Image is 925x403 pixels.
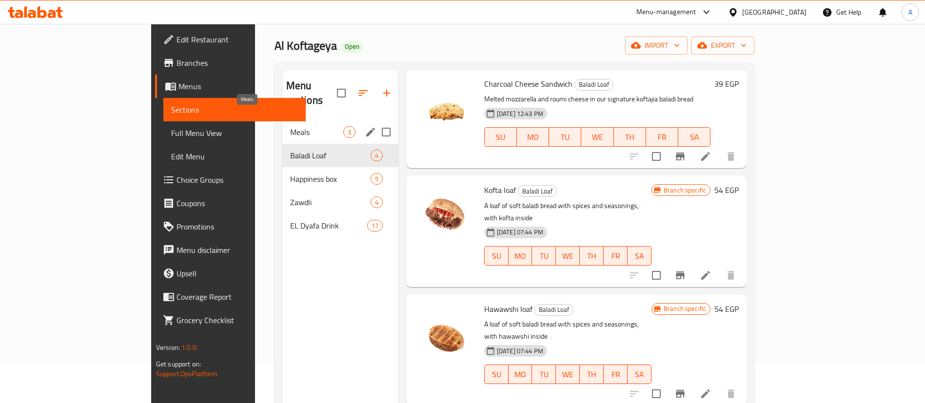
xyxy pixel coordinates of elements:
[484,246,509,266] button: SU
[660,304,710,313] span: Branch specific
[171,151,298,162] span: Edit Menu
[286,78,337,108] h2: Menu sections
[155,262,306,285] a: Upsell
[580,246,604,266] button: TH
[484,77,572,91] span: Charcoal Cheese Sandwich
[608,367,624,382] span: FR
[414,183,476,246] img: Kofta loaf
[368,221,382,230] span: 17
[691,37,754,55] button: export
[719,145,743,168] button: delete
[575,79,613,90] span: Baladi Loaf
[604,246,628,266] button: FR
[521,130,545,144] span: MO
[156,367,218,380] a: Support.OpsPlatform
[493,346,547,356] span: [DATE] 07:44 PM
[155,75,306,98] a: Menus
[181,341,197,354] span: 1.0.0
[628,246,651,266] button: SA
[177,244,298,256] span: Menu disclaimer
[536,249,552,263] span: TU
[290,126,343,138] span: Meals
[341,42,363,51] span: Open
[331,83,352,103] span: Select all sections
[489,130,513,144] span: SU
[535,304,573,315] span: Baladi Loaf
[484,302,532,316] span: Hawawshi loaf
[177,268,298,279] span: Upsell
[719,264,743,287] button: delete
[560,367,576,382] span: WE
[631,249,648,263] span: SA
[584,249,600,263] span: TH
[669,145,692,168] button: Branch-specific-item
[700,388,711,400] a: Edit menu item
[155,308,306,332] a: Grocery Checklist
[282,144,398,167] div: Baladi Loaf4
[646,146,667,167] span: Select to update
[371,174,382,184] span: 5
[178,80,298,92] span: Menus
[560,249,576,263] span: WE
[156,341,180,354] span: Version:
[282,214,398,237] div: EL Dyafa Drink17
[646,265,667,286] span: Select to update
[714,183,739,197] h6: 54 EGP
[341,41,363,53] div: Open
[177,57,298,69] span: Branches
[536,367,552,382] span: TU
[556,246,580,266] button: WE
[484,127,517,147] button: SU
[489,249,505,263] span: SU
[177,174,298,186] span: Choice Groups
[163,98,306,121] a: Sections
[177,221,298,232] span: Promotions
[163,121,306,145] a: Full Menu View
[908,7,912,18] span: A
[581,127,613,147] button: WE
[628,365,651,384] button: SA
[163,145,306,168] a: Edit Menu
[517,127,549,147] button: MO
[580,365,604,384] button: TH
[682,130,707,144] span: SA
[700,151,711,162] a: Edit menu item
[633,39,680,52] span: import
[375,81,398,105] button: Add section
[282,116,398,241] nav: Menu sections
[177,34,298,45] span: Edit Restaurant
[699,39,747,52] span: export
[631,367,648,382] span: SA
[414,302,476,365] img: Hawawshi loaf
[282,120,398,144] div: Meals3edit
[282,191,398,214] div: Zawdli4
[177,197,298,209] span: Coupons
[509,365,532,384] button: MO
[574,79,613,91] div: Baladi Loaf
[290,173,371,185] span: Happiness box
[155,28,306,51] a: Edit Restaurant
[493,109,547,118] span: [DATE] 12:43 PM
[290,196,371,208] span: Zawdli
[177,314,298,326] span: Grocery Checklist
[556,365,580,384] button: WE
[155,51,306,75] a: Branches
[155,238,306,262] a: Menu disclaimer
[155,215,306,238] a: Promotions
[177,291,298,303] span: Coverage Report
[512,249,529,263] span: MO
[636,6,696,18] div: Menu-management
[614,127,646,147] button: TH
[484,318,651,343] p: A loaf of soft baladi bread with spices and seasonings, with hawawshi inside
[155,168,306,192] a: Choice Groups
[518,186,556,197] span: Baladi Loaf
[290,150,371,161] span: Baladi Loaf
[625,37,688,55] button: import
[352,81,375,105] span: Sort sections
[584,367,600,382] span: TH
[343,126,355,138] div: items
[363,125,378,139] button: edit
[414,77,476,139] img: Charcoal Cheese Sandwich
